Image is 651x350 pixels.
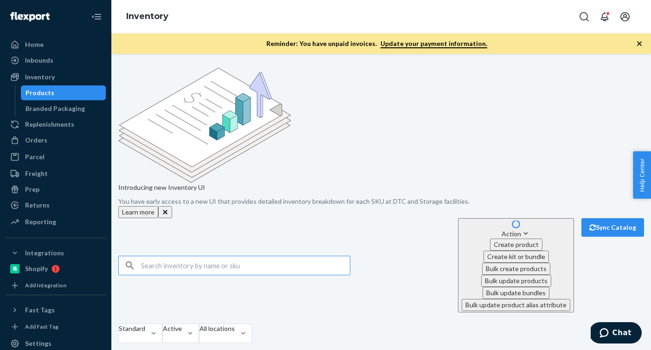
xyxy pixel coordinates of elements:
input: All locations [200,333,200,343]
button: Open Search Box [575,7,593,26]
div: Orders [25,136,47,145]
button: Bulk update products [481,275,551,287]
input: Search inventory by name or sku [141,256,350,275]
div: Fast Tags [25,305,55,315]
button: Create kit or bundle [483,251,549,263]
div: Home [25,40,44,49]
a: Inventory [6,70,106,84]
div: Reporting [25,217,56,227]
a: Home [6,37,106,52]
a: Returns [6,198,106,213]
span: Bulk update product alias attribute [465,301,567,309]
button: Sync Catalog [581,218,644,237]
button: Bulk update product alias attribute [462,299,570,311]
div: Inbounds [25,56,53,65]
p: You have early access to a new UI that provides detailed inventory breakdown for each SKU at DTC ... [118,197,644,206]
button: Open account menu [616,7,634,26]
a: Add Fast Tag [6,321,106,332]
button: Learn more [118,206,158,218]
a: Inventory [126,11,168,21]
div: Standard [119,324,145,333]
span: Bulk update products [485,277,548,285]
span: Create kit or bundle [487,253,545,260]
a: Shopify [6,261,106,276]
input: Active [163,333,164,343]
a: Orders [6,133,106,148]
a: Add Integration [6,280,106,291]
div: All locations [200,324,235,333]
a: Parcel [6,149,106,164]
div: Freight [25,169,48,178]
button: Bulk update bundles [483,287,549,299]
div: Add Fast Tag [25,323,58,331]
div: Add Integration [25,281,66,289]
a: Reporting [6,214,106,229]
div: Action [462,229,570,239]
a: Inbounds [6,53,106,68]
span: Bulk create products [486,265,547,272]
button: ActionCreate productCreate kit or bundleBulk create productsBulk update productsBulk update bundl... [458,218,574,312]
button: Integrations [6,246,106,260]
iframe: Opens a widget where you can chat to one of our agents [591,322,642,345]
button: Open notifications [595,7,614,26]
p: Reminder: You have unpaid invoices. [266,39,487,48]
button: Bulk create products [482,263,550,275]
button: Close Navigation [87,7,106,26]
img: Flexport logo [10,12,50,21]
button: Help Center [633,151,651,199]
a: Freight [6,166,106,181]
span: Bulk update bundles [486,289,546,297]
span: Create product [494,240,539,248]
div: Prep [25,185,39,194]
button: Close [158,206,172,218]
p: Introducing new Inventory UI [118,183,644,192]
div: Branded Packaging [26,104,85,113]
div: Products [26,88,54,97]
a: Update your payment information. [380,39,487,48]
div: Active [163,324,182,333]
div: Settings [25,339,52,348]
button: Create product [490,239,542,251]
img: new-reports-banner-icon.82668bd98b6a51aee86340f2a7b77ae3.png [118,68,291,183]
div: Integrations [25,248,64,258]
ol: breadcrumbs [119,3,176,30]
a: Branded Packaging [21,101,106,116]
input: Standard [119,333,120,343]
div: Shopify [25,264,48,273]
a: Replenishments [6,117,106,132]
button: Fast Tags [6,303,106,318]
a: Prep [6,182,106,197]
div: Inventory [25,72,55,82]
div: Replenishments [25,120,74,129]
a: Products [21,85,106,100]
div: Returns [25,201,50,210]
div: Parcel [25,152,45,162]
